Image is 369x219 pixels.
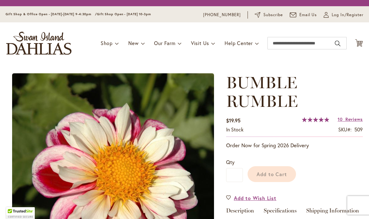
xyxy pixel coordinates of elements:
a: store logo [6,32,71,55]
div: 99% [302,117,329,122]
span: Log In/Register [332,12,363,18]
div: 509 [354,126,363,133]
a: Add to Wish List [226,194,276,202]
a: 10 Reviews [338,116,363,122]
span: Help Center [225,40,253,46]
a: Specifications [264,208,297,217]
a: Log In/Register [324,12,363,18]
span: Our Farm [154,40,175,46]
a: Shipping Information [306,208,359,217]
div: Detailed Product Info [226,208,363,217]
a: Subscribe [255,12,283,18]
span: Gift Shop Open - [DATE] 10-3pm [97,12,151,16]
strong: SKU [338,126,352,133]
span: Visit Us [191,40,209,46]
p: Order Now for Spring 2026 Delivery [226,142,363,149]
a: Email Us [290,12,317,18]
span: New [128,40,139,46]
span: Gift Shop & Office Open - [DATE]-[DATE] 9-4:30pm / [6,12,97,16]
span: Reviews [345,116,363,122]
span: Subscribe [263,12,283,18]
span: BUMBLE RUMBLE [226,73,298,111]
span: Qty [226,159,235,165]
span: In stock [226,126,244,133]
span: Add to Wish List [234,194,276,202]
span: Shop [101,40,113,46]
span: $19.95 [226,117,240,124]
a: [PHONE_NUMBER] [203,12,241,18]
span: 10 [338,116,342,122]
a: Description [226,208,254,217]
button: Search [335,39,340,48]
iframe: Launch Accessibility Center [5,197,22,214]
span: Email Us [299,12,317,18]
div: Availability [226,126,244,133]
